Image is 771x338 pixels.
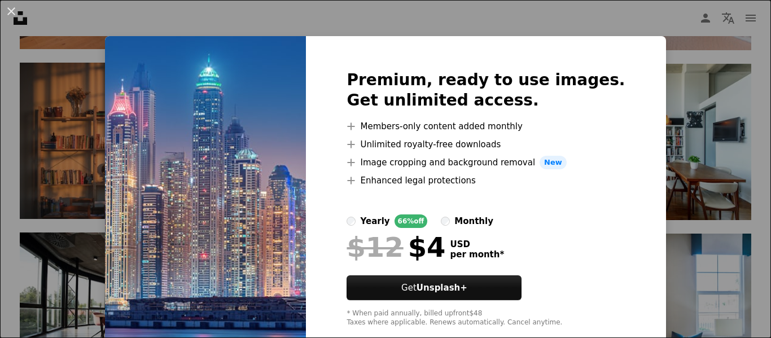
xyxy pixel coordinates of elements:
div: * When paid annually, billed upfront $48 Taxes where applicable. Renews automatically. Cancel any... [347,309,625,327]
input: yearly66%off [347,217,356,226]
div: monthly [454,214,493,228]
input: monthly [441,217,450,226]
strong: Unsplash+ [417,283,467,293]
li: Image cropping and background removal [347,156,625,169]
div: 66% off [395,214,428,228]
h2: Premium, ready to use images. Get unlimited access. [347,70,625,111]
div: $4 [347,232,445,262]
span: per month * [450,249,504,260]
span: New [540,156,567,169]
span: $12 [347,232,403,262]
div: yearly [360,214,389,228]
li: Enhanced legal protections [347,174,625,187]
li: Members-only content added monthly [347,120,625,133]
span: USD [450,239,504,249]
button: GetUnsplash+ [347,275,522,300]
li: Unlimited royalty-free downloads [347,138,625,151]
